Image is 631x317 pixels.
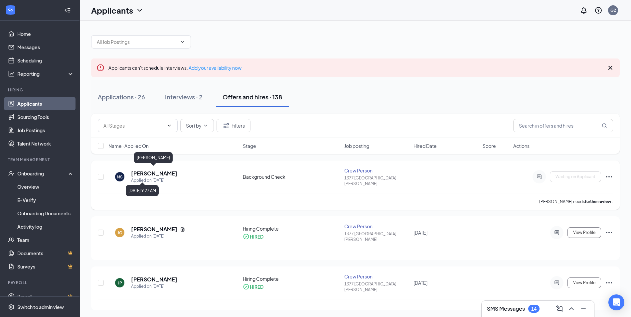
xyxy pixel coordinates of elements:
svg: CheckmarkCircle [243,283,249,290]
a: Talent Network [17,137,74,150]
button: Waiting on Applicant [550,171,601,182]
div: Applied on [DATE] [131,283,177,290]
span: Sort by [186,123,202,128]
a: Job Postings [17,124,74,137]
svg: ChevronDown [136,6,144,14]
h5: [PERSON_NAME] [131,226,177,233]
button: Minimize [578,303,589,314]
h1: Applicants [91,5,133,16]
svg: ActiveChat [535,174,543,179]
span: Name · Applied On [108,143,149,149]
a: Messages [17,41,74,54]
span: Applicants can't schedule interviews. [108,65,241,71]
span: View Profile [573,230,595,235]
svg: ChevronDown [167,123,172,128]
h5: [PERSON_NAME] [131,276,177,283]
div: Crew Person [344,167,409,174]
span: Job posting [344,143,369,149]
svg: MagnifyingGlass [602,123,607,128]
svg: QuestionInfo [594,6,602,14]
div: Payroll [8,280,73,285]
a: Home [17,27,74,41]
div: [PERSON_NAME] [134,152,173,163]
div: Applications · 26 [98,93,145,101]
div: Switch to admin view [17,304,64,310]
button: View Profile [567,277,601,288]
div: Background Check [243,173,341,180]
svg: Minimize [579,305,587,313]
svg: Ellipses [605,173,613,181]
a: Team [17,233,74,247]
div: Onboarding [17,170,69,177]
span: Hired Date [413,143,437,149]
svg: Document [180,227,185,232]
div: Hiring Complete [243,225,341,232]
div: HIRED [250,233,263,240]
svg: Ellipses [605,279,613,287]
svg: ChevronDown [180,39,185,45]
button: ChevronUp [566,303,577,314]
span: [DATE] [413,230,427,236]
svg: Cross [606,64,614,72]
div: JP [118,280,122,286]
div: Applied on [DATE] [131,177,177,184]
a: Onboarding Documents [17,207,74,220]
button: ComposeMessage [554,303,565,314]
svg: Settings [8,304,15,310]
span: Actions [513,143,530,149]
span: Stage [243,143,256,149]
div: Applied on [DATE] [131,233,185,240]
input: All Stages [103,122,164,129]
div: [DATE] 9:27 AM [126,185,159,196]
span: Score [483,143,496,149]
div: 14 [531,306,537,312]
svg: Filter [222,122,230,130]
input: Search in offers and hires [513,119,613,132]
b: further review. [585,199,613,204]
span: View Profile [573,280,595,285]
div: G2 [610,7,616,13]
svg: Notifications [580,6,588,14]
button: Filter Filters [217,119,250,132]
a: SurveysCrown [17,260,74,273]
div: Open Intercom Messenger [608,294,624,310]
a: E-Verify [17,193,74,207]
svg: CheckmarkCircle [243,233,249,240]
div: 1377 [GEOGRAPHIC_DATA][PERSON_NAME] [344,281,409,292]
div: MS [117,174,123,180]
div: Team Management [8,157,73,162]
span: [DATE] [413,280,427,286]
svg: ChevronUp [567,305,575,313]
p: [PERSON_NAME] needs [539,199,613,204]
svg: ComposeMessage [555,305,563,313]
div: Reporting [17,70,75,77]
div: 1377 [GEOGRAPHIC_DATA][PERSON_NAME] [344,231,409,242]
div: Crew Person [344,223,409,230]
svg: Ellipses [605,229,613,237]
a: Sourcing Tools [17,110,74,124]
div: HIRED [250,283,263,290]
a: PayrollCrown [17,290,74,303]
a: Add your availability now [189,65,241,71]
div: Offers and hires · 138 [223,93,282,101]
svg: ChevronDown [203,123,208,128]
svg: Collapse [64,7,71,14]
div: Crew Person [344,273,409,280]
svg: WorkstreamLogo [7,7,14,13]
div: Hiring [8,87,73,93]
button: View Profile [567,227,601,238]
svg: Analysis [8,70,15,77]
a: Scheduling [17,54,74,67]
svg: Error [96,64,104,72]
svg: UserCheck [8,170,15,177]
div: 1377 [GEOGRAPHIC_DATA][PERSON_NAME] [344,175,409,186]
span: Waiting on Applicant [555,174,595,179]
svg: ActiveChat [553,280,561,285]
a: Activity log [17,220,74,233]
a: DocumentsCrown [17,247,74,260]
button: Sort byChevronDown [180,119,214,132]
div: Interviews · 2 [165,93,203,101]
a: Overview [17,180,74,193]
a: Applicants [17,97,74,110]
h5: [PERSON_NAME] [131,170,177,177]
